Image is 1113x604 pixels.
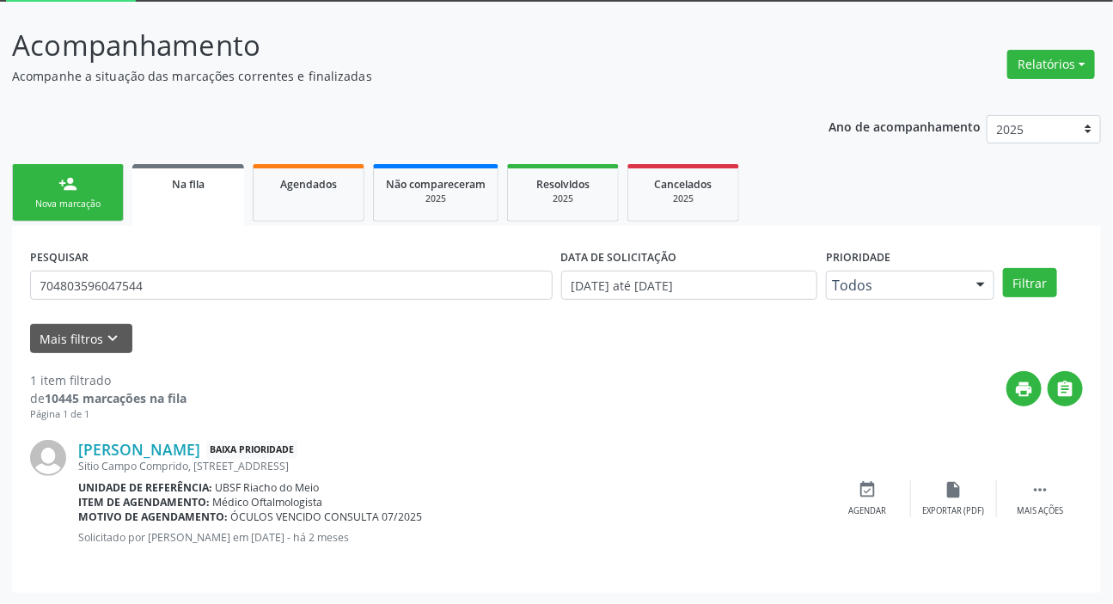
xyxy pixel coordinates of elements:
div: Agendar [849,505,887,517]
span: Na fila [172,177,205,192]
div: Mais ações [1017,505,1063,517]
i: keyboard_arrow_down [104,329,123,348]
div: Página 1 de 1 [30,407,187,422]
span: Baixa Prioridade [206,441,297,459]
b: Item de agendamento: [78,495,210,509]
div: 1 item filtrado [30,371,187,389]
label: PESQUISAR [30,244,89,271]
button: Filtrar [1003,268,1057,297]
span: ÓCULOS VENCIDO CONSULTA 07/2025 [231,509,423,524]
div: de [30,389,187,407]
b: Motivo de agendamento: [78,509,228,524]
i: print [1015,380,1034,399]
i: insert_drive_file [945,480,963,499]
i:  [1056,380,1075,399]
i: event_available [859,480,878,499]
strong: 10445 marcações na fila [45,390,187,406]
span: Médico Oftalmologista [213,495,323,509]
input: Selecione um intervalo [561,271,818,300]
button: print [1006,371,1042,406]
span: Resolvidos [536,177,590,192]
p: Solicitado por [PERSON_NAME] em [DATE] - há 2 meses [78,530,825,545]
span: Cancelados [655,177,712,192]
button: Mais filtroskeyboard_arrow_down [30,324,132,354]
div: person_add [58,174,77,193]
input: Nome, CNS [30,271,553,300]
div: 2025 [640,192,726,205]
p: Acompanhamento [12,24,774,67]
span: Todos [832,277,959,294]
button:  [1048,371,1083,406]
div: Sitio Campo Comprido, [STREET_ADDRESS] [78,459,825,473]
p: Acompanhe a situação das marcações correntes e finalizadas [12,67,774,85]
a: [PERSON_NAME] [78,440,200,459]
img: img [30,440,66,476]
label: Prioridade [826,244,890,271]
label: DATA DE SOLICITAÇÃO [561,244,677,271]
div: 2025 [386,192,486,205]
span: Não compareceram [386,177,486,192]
button: Relatórios [1007,50,1095,79]
div: Exportar (PDF) [923,505,985,517]
div: 2025 [520,192,606,205]
div: Nova marcação [25,198,111,210]
p: Ano de acompanhamento [829,115,981,137]
span: Agendados [280,177,337,192]
b: Unidade de referência: [78,480,212,495]
i:  [1030,480,1049,499]
span: UBSF Riacho do Meio [216,480,320,495]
